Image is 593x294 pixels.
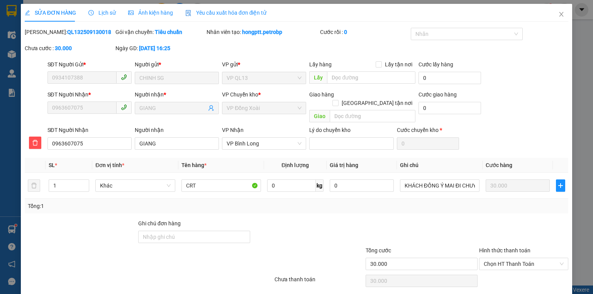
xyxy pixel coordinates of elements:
input: 0 [486,179,550,192]
span: Lịch sử [88,10,116,16]
span: Khác [100,180,170,191]
span: [GEOGRAPHIC_DATA] tận nơi [339,99,415,107]
div: Chưa cước : [25,44,114,52]
span: VP QL13 [227,72,302,84]
label: Cước giao hàng [418,91,457,98]
input: Dọc đường [327,71,415,84]
div: Tổng: 1 [28,202,229,210]
span: Lấy hàng [309,61,332,68]
b: 30.000 [55,45,72,51]
div: Cước rồi : [320,28,409,36]
div: Người nhận [135,90,219,99]
span: clock-circle [88,10,94,15]
label: Ghi chú đơn hàng [138,220,181,226]
input: Cước lấy hàng [418,72,481,84]
div: SĐT Người Nhận [47,126,132,134]
span: Ảnh kiện hàng [128,10,173,16]
span: VP Đồng Xoài [227,102,302,114]
span: Định lượng [281,162,309,168]
span: VP Bình Long [227,138,302,149]
img: icon [185,10,191,16]
span: user-add [208,105,214,111]
input: Cước giao hàng [418,102,481,114]
b: [DATE] 16:25 [139,45,170,51]
b: QL132509130018 [67,29,111,35]
span: phone [121,104,127,110]
span: SỬA ĐƠN HÀNG [25,10,76,16]
th: Ghi chú [397,158,483,173]
span: Tên hàng [181,162,207,168]
div: [PERSON_NAME]: [25,28,114,36]
button: delete [28,179,40,192]
span: Giao [309,110,330,122]
span: kg [316,179,324,192]
label: Hình thức thanh toán [479,247,530,253]
div: SĐT Người Nhận [47,90,132,99]
span: Đơn vị tính [95,162,124,168]
span: plus [556,182,565,189]
span: Lấy tận nơi [382,60,415,69]
div: SĐT Người Gửi [47,60,132,69]
div: Người nhận [135,126,219,134]
div: Người gửi [135,60,219,69]
span: Chọn HT Thanh Toán [484,258,564,270]
label: Cước lấy hàng [418,61,453,68]
span: edit [25,10,30,15]
b: hongptt.petrobp [242,29,282,35]
div: Chưa thanh toán [274,275,364,289]
div: Cước chuyển kho [397,126,459,134]
span: VP Chuyển kho [222,91,258,98]
div: VP gửi [222,60,306,69]
span: picture [128,10,134,15]
li: [PERSON_NAME][GEOGRAPHIC_DATA] [4,4,112,46]
div: VP Nhận [222,126,306,134]
span: SL [49,162,55,168]
span: Yêu cầu xuất hóa đơn điện tử [185,10,267,16]
div: Nhân viên tạo: [207,28,319,36]
button: delete [29,137,41,149]
span: Giá trị hàng [330,162,358,168]
b: Tiêu chuẩn [155,29,182,35]
span: close [558,11,564,17]
button: Close [551,4,572,25]
span: phone [121,74,127,80]
button: plus [556,179,565,192]
span: Giao hàng [309,91,334,98]
b: 0 [344,29,347,35]
span: Cước hàng [486,162,512,168]
span: Lấy [309,71,327,84]
li: VP VP QL13 [4,54,53,63]
li: VP VP Bình Long [53,54,103,63]
span: Tổng cước [366,247,391,253]
input: VD: Bàn, Ghế [181,179,261,192]
input: Dọc đường [330,110,415,122]
input: Ghi chú đơn hàng [138,231,250,243]
input: Ghi Chú [400,179,479,192]
span: delete [29,140,41,146]
div: Gói vận chuyển: [115,28,205,36]
div: Lý do chuyển kho [309,126,393,134]
div: Ngày GD: [115,44,205,52]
